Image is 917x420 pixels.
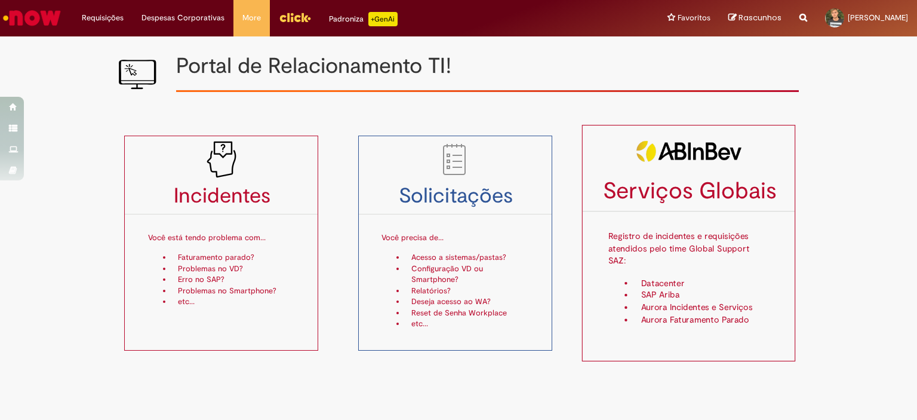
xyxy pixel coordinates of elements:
span: Despesas Corporativas [141,12,224,24]
a: Rascunhos [728,13,781,24]
img: click_logo_yellow_360x200.png [279,8,311,26]
p: Você está tendo problema com... [148,217,295,246]
li: Faturamento parado? [172,252,295,263]
li: etc... [405,318,528,330]
p: Você precisa de... [381,217,528,246]
img: to_do_list.png [436,140,474,179]
h3: Serviços Globais [583,179,795,204]
h1: Portal de Relacionamento TI! [176,54,799,78]
li: Datacenter [635,277,770,289]
p: +GenAi [368,12,398,26]
span: Rascunhos [738,12,781,23]
span: More [242,12,261,24]
h3: Incidentes [125,185,318,208]
li: Aurora Faturamento Parado [635,314,770,326]
span: Favoritos [678,12,710,24]
li: Aurora Incidentes e Serviços [635,302,770,314]
li: Configuração VD ou Smartphone? [405,263,528,286]
li: Reset de Senha Workplace [405,308,528,319]
img: IT_portal_V2.png [118,54,156,93]
span: Requisições [82,12,124,24]
p: Registro de incidentes e requisições atendidos pelo time Global Support SAZ: [608,215,770,271]
li: SAP Ariba [635,290,770,302]
h3: Solicitações [359,185,552,208]
img: servicosglobais2.png [636,130,741,172]
li: Problemas no VD? [172,263,295,275]
div: Padroniza [329,12,398,26]
span: [PERSON_NAME] [848,13,908,23]
li: Problemas no Smartphone? [172,286,295,297]
li: Erro no SAP? [172,274,295,286]
li: Deseja acesso ao WA? [405,296,528,308]
li: Relatórios? [405,286,528,297]
li: etc... [172,296,295,308]
img: ServiceNow [1,6,63,30]
li: Acesso a sistemas/pastas? [405,252,528,263]
img: problem_it_V2.png [202,140,241,179]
